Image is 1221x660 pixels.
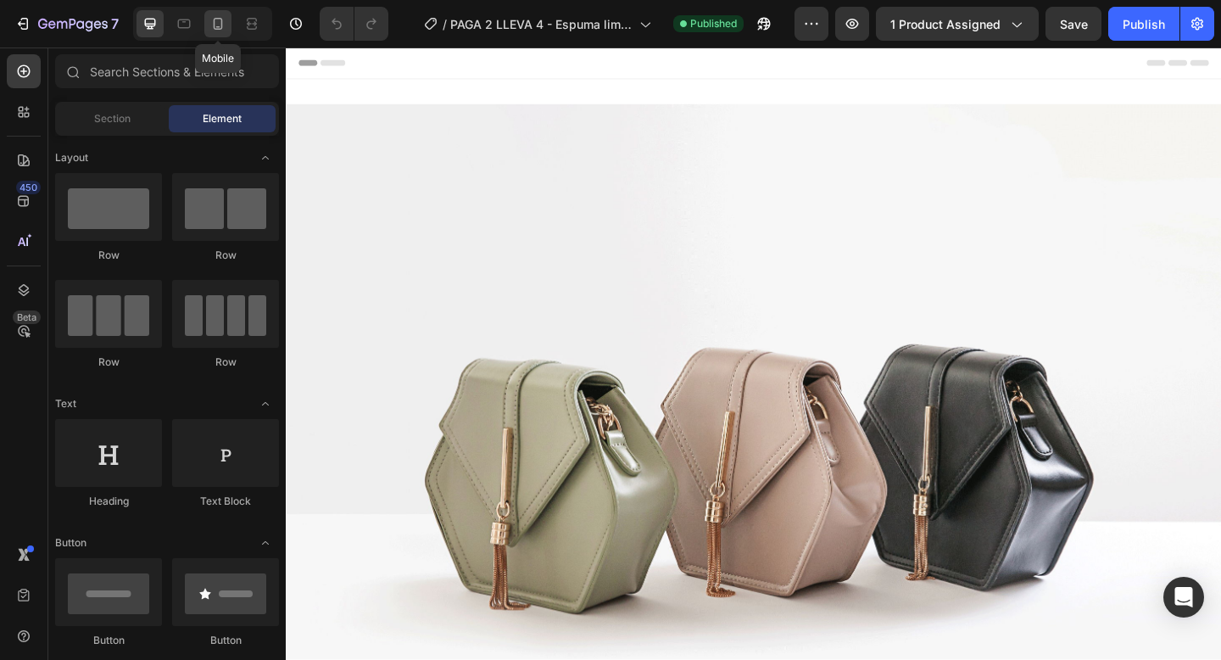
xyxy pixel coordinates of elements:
[13,310,41,324] div: Beta
[172,355,279,370] div: Row
[252,529,279,557] span: Toggle open
[1060,17,1088,31] span: Save
[172,633,279,648] div: Button
[172,494,279,509] div: Text Block
[55,396,76,411] span: Text
[252,390,279,417] span: Toggle open
[252,144,279,171] span: Toggle open
[286,48,1221,660] iframe: Design area
[443,15,447,33] span: /
[55,355,162,370] div: Row
[690,16,737,31] span: Published
[203,111,242,126] span: Element
[1045,7,1101,41] button: Save
[172,248,279,263] div: Row
[890,15,1001,33] span: 1 product assigned
[55,535,86,551] span: Button
[1108,7,1179,41] button: Publish
[111,14,119,34] p: 7
[7,7,126,41] button: 7
[55,54,279,88] input: Search Sections & Elements
[1163,577,1204,618] div: Open Intercom Messenger
[320,7,388,41] div: Undo/Redo
[94,111,131,126] span: Section
[450,15,633,33] span: PAGA 2 LLEVA 4 - Espuma limpiadora FoamCleaner™
[876,7,1039,41] button: 1 product assigned
[1123,15,1165,33] div: Publish
[55,633,162,648] div: Button
[55,494,162,509] div: Heading
[16,181,41,194] div: 450
[55,248,162,263] div: Row
[55,150,88,165] span: Layout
